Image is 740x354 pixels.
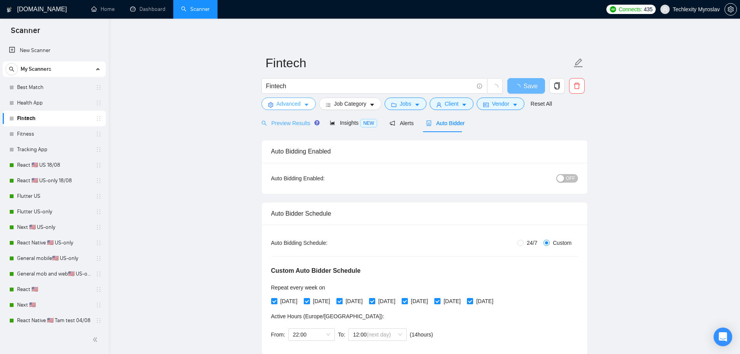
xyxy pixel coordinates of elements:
[17,220,91,235] a: Next 🇺🇸 US-only
[96,255,102,262] span: holder
[96,115,102,122] span: holder
[5,63,18,75] button: search
[293,329,330,340] span: 22:00
[96,302,102,308] span: holder
[271,266,361,276] h5: Custom Auto Bidder Schedule
[619,5,642,14] span: Connects:
[96,100,102,106] span: holder
[277,99,301,108] span: Advanced
[531,99,552,108] a: Reset All
[271,174,373,183] div: Auto Bidding Enabled:
[9,43,99,58] a: New Scanner
[17,173,91,188] a: React 🇺🇸 US-only 18/08
[21,61,51,77] span: My Scanners
[5,25,46,41] span: Scanner
[7,3,12,16] img: logo
[569,78,585,94] button: delete
[271,284,325,291] span: Repeat every week on
[441,297,464,305] span: [DATE]
[391,102,397,108] span: folder
[313,119,320,126] div: Tooltip anchor
[375,297,399,305] span: [DATE]
[367,331,391,338] span: (next day)
[271,140,578,162] div: Auto Bidding Enabled
[17,282,91,297] a: React 🇺🇸
[724,3,737,16] button: setting
[266,53,572,73] input: Scanner name...
[549,78,565,94] button: copy
[353,329,402,340] span: 12:00
[436,102,442,108] span: user
[334,99,366,108] span: Job Category
[17,80,91,95] a: Best Match
[369,102,375,108] span: caret-down
[445,99,459,108] span: Client
[310,297,333,305] span: [DATE]
[304,102,309,108] span: caret-down
[408,297,431,305] span: [DATE]
[96,146,102,153] span: holder
[17,111,91,126] a: Fintech
[6,66,17,72] span: search
[492,99,509,108] span: Vendor
[17,126,91,142] a: Fitness
[17,142,91,157] a: Tracking App
[550,82,564,89] span: copy
[550,239,575,247] span: Custom
[3,43,106,58] li: New Scanner
[483,102,489,108] span: idcard
[569,82,584,89] span: delete
[271,313,384,319] span: Active Hours ( Europe/[GEOGRAPHIC_DATA] ):
[266,81,474,91] input: Search Freelance Jobs...
[410,331,433,338] span: ( 14 hours)
[330,120,377,126] span: Insights
[724,6,737,12] a: setting
[268,102,273,108] span: setting
[477,98,524,110] button: idcardVendorcaret-down
[360,119,377,127] span: NEW
[319,98,381,110] button: barsJob Categorycaret-down
[96,209,102,215] span: holder
[96,286,102,293] span: holder
[17,297,91,313] a: Next 🇺🇸
[91,6,115,12] a: homeHome
[426,120,432,126] span: robot
[390,120,395,126] span: notification
[92,336,100,344] span: double-left
[330,120,335,126] span: area-chart
[271,239,373,247] div: Auto Bidding Schedule:
[390,120,414,126] span: Alerts
[714,328,732,346] div: Open Intercom Messenger
[271,331,286,338] span: From:
[512,102,518,108] span: caret-down
[426,120,465,126] span: Auto Bidder
[17,95,91,111] a: Health App
[130,6,165,12] a: dashboardDashboard
[400,99,411,108] span: Jobs
[338,331,345,338] span: To:
[17,313,91,328] a: React Native 🇺🇸 Tam test 04/08
[96,193,102,199] span: holder
[17,266,91,282] a: General mob and web🇺🇸 US-only - to be done
[610,6,616,12] img: upwork-logo.png
[261,120,317,126] span: Preview Results
[181,6,210,12] a: searchScanner
[17,204,91,220] a: Flutter US-only
[261,120,267,126] span: search
[96,84,102,91] span: holder
[473,297,496,305] span: [DATE]
[277,297,301,305] span: [DATE]
[326,102,331,108] span: bars
[17,251,91,266] a: General mobile🇺🇸 US-only
[644,5,652,14] span: 435
[566,174,575,183] span: OFF
[573,58,583,68] span: edit
[662,7,668,12] span: user
[524,239,540,247] span: 24/7
[96,162,102,168] span: holder
[414,102,420,108] span: caret-down
[96,178,102,184] span: holder
[507,78,545,94] button: Save
[430,98,474,110] button: userClientcaret-down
